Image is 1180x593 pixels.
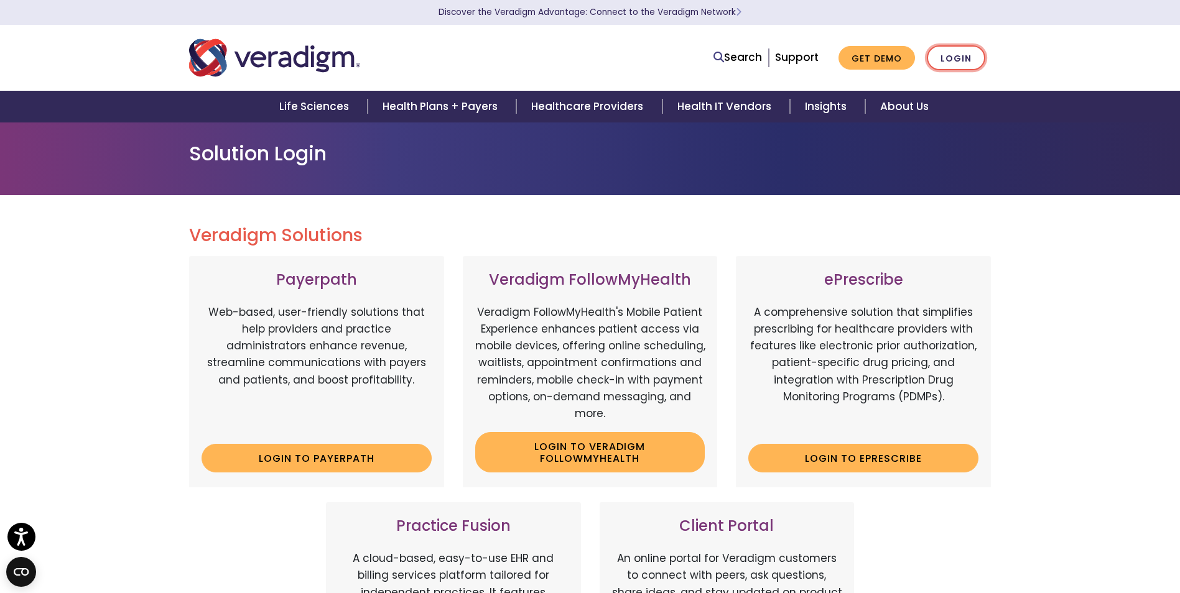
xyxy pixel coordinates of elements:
[748,304,978,434] p: A comprehensive solution that simplifies prescribing for healthcare providers with features like ...
[475,304,705,422] p: Veradigm FollowMyHealth's Mobile Patient Experience enhances patient access via mobile devices, o...
[941,503,1165,578] iframe: Drift Chat Widget
[790,91,865,122] a: Insights
[368,91,516,122] a: Health Plans + Payers
[839,46,915,70] a: Get Demo
[189,37,360,78] img: Veradigm logo
[338,517,569,535] h3: Practice Fusion
[189,225,992,246] h2: Veradigm Solutions
[662,91,790,122] a: Health IT Vendors
[748,444,978,472] a: Login to ePrescribe
[202,271,432,289] h3: Payerpath
[713,49,762,66] a: Search
[865,91,944,122] a: About Us
[189,142,992,165] h1: Solution Login
[516,91,662,122] a: Healthcare Providers
[202,444,432,472] a: Login to Payerpath
[612,517,842,535] h3: Client Portal
[6,557,36,587] button: Open CMP widget
[736,6,741,18] span: Learn More
[775,50,819,65] a: Support
[264,91,368,122] a: Life Sciences
[927,45,985,71] a: Login
[748,271,978,289] h3: ePrescribe
[439,6,741,18] a: Discover the Veradigm Advantage: Connect to the Veradigm NetworkLearn More
[475,271,705,289] h3: Veradigm FollowMyHealth
[475,432,705,472] a: Login to Veradigm FollowMyHealth
[202,304,432,434] p: Web-based, user-friendly solutions that help providers and practice administrators enhance revenu...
